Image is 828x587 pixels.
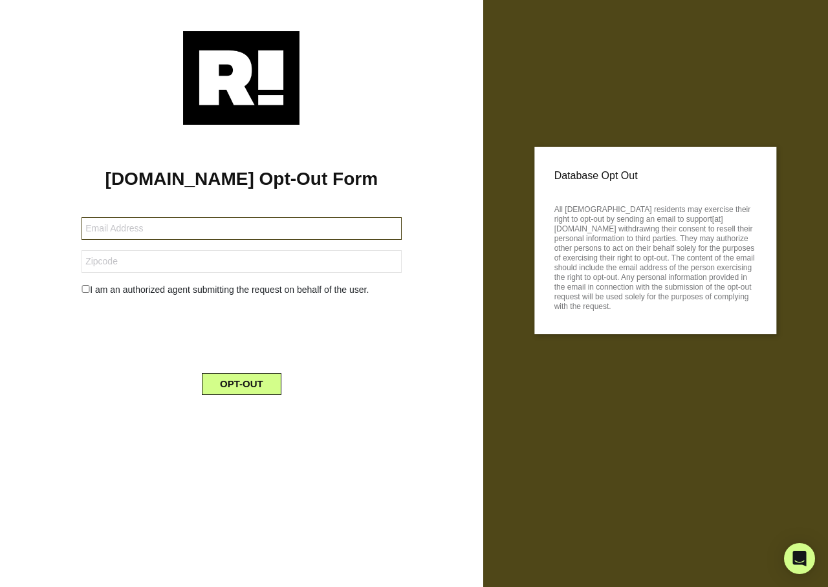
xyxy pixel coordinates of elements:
p: All [DEMOGRAPHIC_DATA] residents may exercise their right to opt-out by sending an email to suppo... [554,201,757,312]
input: Zipcode [82,250,401,273]
button: OPT-OUT [202,373,281,395]
div: I am an authorized agent submitting the request on behalf of the user. [72,283,411,297]
input: Email Address [82,217,401,240]
p: Database Opt Out [554,166,757,186]
h1: [DOMAIN_NAME] Opt-Out Form [19,168,464,190]
div: Open Intercom Messenger [784,543,815,574]
img: Retention.com [183,31,300,125]
iframe: reCAPTCHA [143,307,340,358]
